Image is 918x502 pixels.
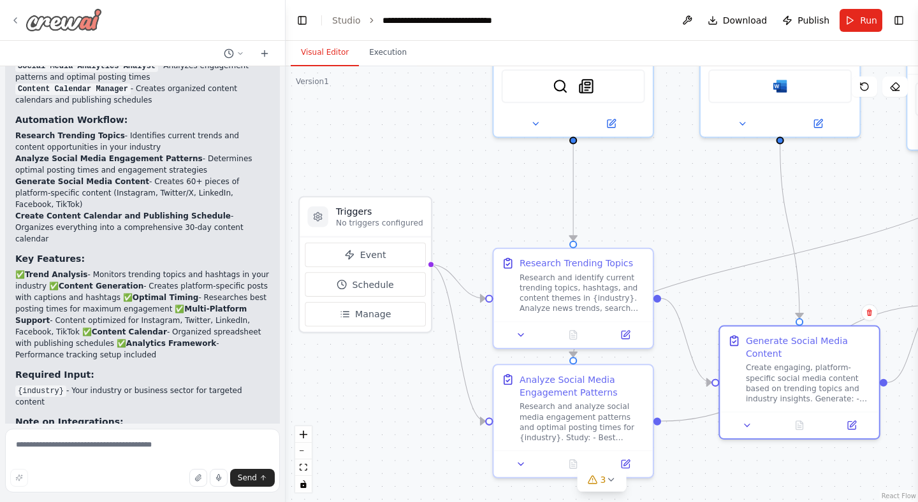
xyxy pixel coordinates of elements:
[546,327,601,343] button: No output available
[210,469,228,487] button: Click to speak your automation idea
[718,325,880,439] div: Generate Social Media ContentCreate engaging, platform-specific social media content based on tre...
[723,14,768,27] span: Download
[336,218,423,228] p: No triggers configured
[430,258,485,427] g: Edge from triggers to 8a05c5f9-1692-4185-8d2b-f54cbe27be38
[773,145,806,319] g: Edge from da5e41f1-f0c5-425b-9fac-a67e3910291d to f9e810b5-e85e-40ff-a0fe-804fed3766f3
[15,269,270,361] p: ✅ - Monitors trending topics and hashtags in your industry ✅ - Creates platform-specific posts wi...
[553,78,568,94] img: SerperDevTool
[15,115,127,125] strong: Automation Workflow:
[126,339,216,348] strong: Analytics Framework
[574,116,648,131] button: Open in side panel
[777,9,834,32] button: Publish
[305,243,425,268] button: Event
[15,385,270,408] li: - Your industry or business sector for targeted content
[291,39,359,66] button: Visual Editor
[25,270,88,279] strong: Trend Analysis
[15,212,231,220] strong: Create Content Calendar and Publishing Schedule
[25,8,102,31] img: Logo
[15,130,270,153] li: - Identifies current trends and content opportunities in your industry
[661,292,711,389] g: Edge from 310263f5-78db-4ac0-a1cb-08e370aa2912 to f9e810b5-e85e-40ff-a0fe-804fed3766f3
[772,78,787,94] img: Microsoft word
[15,176,270,210] li: - Creates 60+ pieces of platform-specific content (Instagram, Twitter/X, LinkedIn, Facebook, TikTok)
[332,14,526,27] nav: breadcrumb
[360,248,386,261] span: Event
[219,46,249,61] button: Switch to previous chat
[15,385,66,397] code: {industry}
[492,364,653,478] div: Analyze Social Media Engagement PatternsResearch and analyze social media engagement patterns and...
[296,76,329,87] div: Version 1
[92,327,167,336] strong: Content Calendar
[703,9,773,32] button: Download
[230,469,275,487] button: Send
[298,196,432,333] div: TriggersNo triggers configuredEventScheduleManage
[238,473,257,483] span: Send
[295,459,312,476] button: fit view
[520,257,633,269] div: Research Trending Topics
[520,272,645,313] div: Research and identify current trending topics, hashtags, and content themes in {industry}. Analyz...
[359,39,417,66] button: Execution
[15,83,270,106] li: - Creates organized content calendars and publishing schedules
[332,15,361,25] a: Studio
[293,11,311,29] button: Hide left sidebar
[15,60,270,83] li: - Analyzes engagement patterns and optimal posting times
[15,153,270,176] li: - Determines optimal posting times and engagement strategies
[353,278,394,290] span: Schedule
[336,205,423,218] h3: Triggers
[860,14,877,27] span: Run
[782,116,855,131] button: Open in side panel
[15,154,203,163] strong: Analyze Social Media Engagement Patterns
[746,334,871,361] div: Generate Social Media Content
[305,302,425,327] button: Manage
[295,443,312,459] button: zoom out
[355,308,391,320] span: Manage
[829,417,874,433] button: Open in side panel
[746,362,871,404] div: Create engaging, platform-specific social media content based on trending topics and industry ins...
[254,46,275,61] button: Start a new chat
[840,9,882,32] button: Run
[15,131,125,140] strong: Research Trending Topics
[305,272,425,297] button: Schedule
[15,369,94,380] strong: Required Input:
[603,456,648,471] button: Open in side panel
[133,293,199,302] strong: Optimal Timing
[295,426,312,492] div: React Flow controls
[15,83,131,95] code: Content Calendar Manager
[578,468,627,492] button: 3
[882,492,916,499] a: React Flow attribution
[601,473,606,486] span: 3
[59,282,143,290] strong: Content Generation
[492,248,653,349] div: Research Trending TopicsResearch and identify current trending topics, hashtags, and content them...
[798,14,829,27] span: Publish
[520,401,645,443] div: Research and analyze social media engagement patterns and optimal posting times for {industry}. S...
[15,210,270,245] li: - Organizes everything into a comprehensive 30-day content calendar
[15,254,85,264] strong: Key Features:
[890,11,908,29] button: Show right sidebar
[546,456,601,471] button: No output available
[15,417,124,427] strong: Note on Integrations:
[189,469,207,487] button: Upload files
[603,327,648,343] button: Open in side panel
[567,145,579,241] g: Edge from 0b2bbcc2-138c-47e5-bb64-ad5370e0a638 to 310263f5-78db-4ac0-a1cb-08e370aa2912
[15,61,158,72] code: Social Media Analytics Analyst
[772,417,827,433] button: No output available
[295,426,312,443] button: zoom in
[295,476,312,492] button: toggle interactivity
[578,78,594,94] img: SerplyNewsSearchTool
[861,304,878,320] button: Delete node
[15,177,149,186] strong: Generate Social Media Content
[520,373,645,399] div: Analyze Social Media Engagement Patterns
[10,469,28,487] button: Improve this prompt
[430,258,485,305] g: Edge from triggers to 310263f5-78db-4ac0-a1cb-08e370aa2912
